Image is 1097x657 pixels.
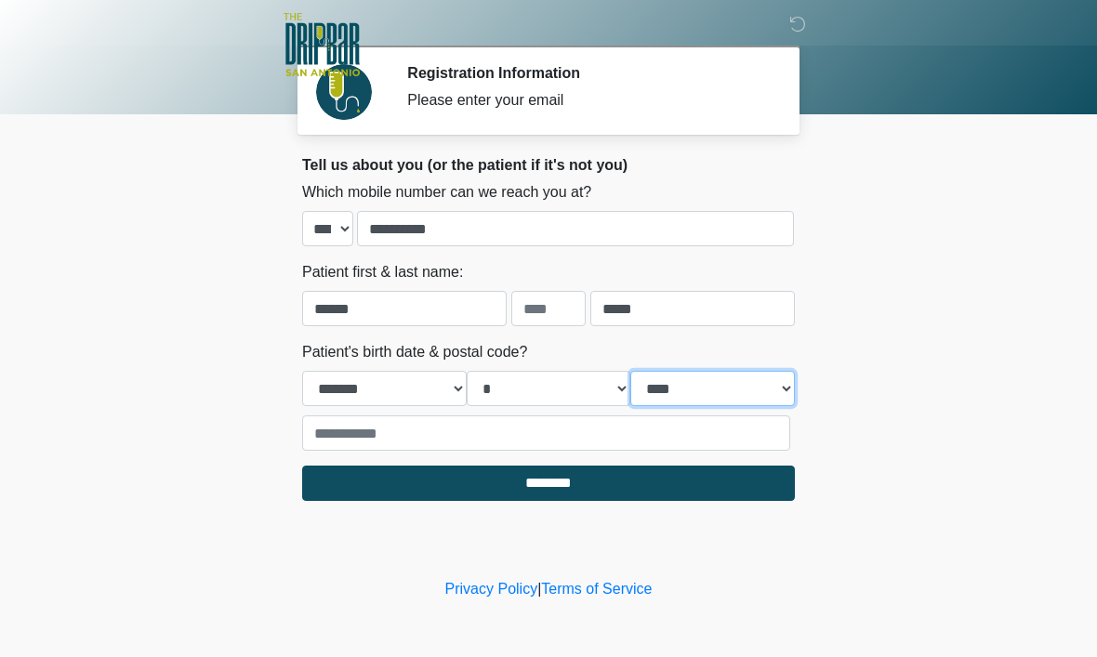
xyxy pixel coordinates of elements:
[537,582,541,598] a: |
[407,90,767,112] div: Please enter your email
[541,582,652,598] a: Terms of Service
[445,582,538,598] a: Privacy Policy
[302,157,795,175] h2: Tell us about you (or the patient if it's not you)
[302,262,463,284] label: Patient first & last name:
[316,65,372,121] img: Agent Avatar
[284,14,360,79] img: The DRIPBaR - San Antonio Fossil Creek Logo
[302,342,527,364] label: Patient's birth date & postal code?
[302,182,591,204] label: Which mobile number can we reach you at?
